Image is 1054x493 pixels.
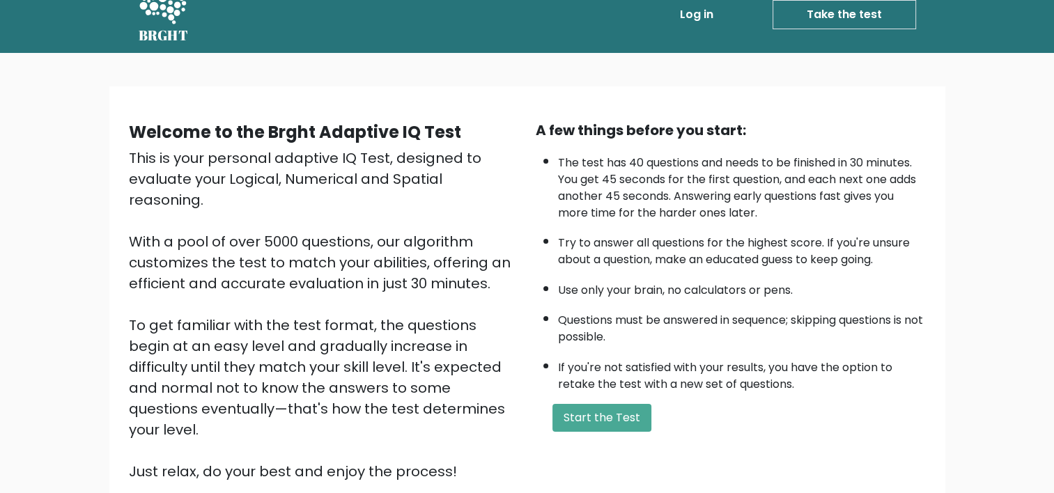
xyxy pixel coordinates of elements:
[558,148,926,221] li: The test has 40 questions and needs to be finished in 30 minutes. You get 45 seconds for the firs...
[558,275,926,299] li: Use only your brain, no calculators or pens.
[536,120,926,141] div: A few things before you start:
[558,305,926,345] li: Questions must be answered in sequence; skipping questions is not possible.
[129,120,461,143] b: Welcome to the Brght Adaptive IQ Test
[558,352,926,393] li: If you're not satisfied with your results, you have the option to retake the test with a new set ...
[139,27,189,44] h5: BRGHT
[552,404,651,432] button: Start the Test
[558,228,926,268] li: Try to answer all questions for the highest score. If you're unsure about a question, make an edu...
[674,1,719,29] a: Log in
[129,148,519,482] div: This is your personal adaptive IQ Test, designed to evaluate your Logical, Numerical and Spatial ...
